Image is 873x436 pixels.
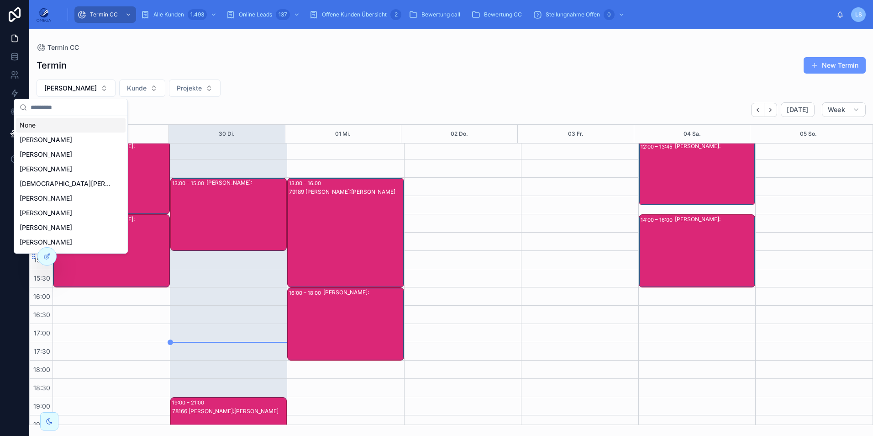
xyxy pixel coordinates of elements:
span: [DATE] [787,106,808,114]
span: [PERSON_NAME] [20,194,72,203]
div: 12:00 – 13:45 [641,142,675,151]
span: [PERSON_NAME] [20,165,72,174]
span: [PERSON_NAME] [44,84,97,93]
div: 79189 [PERSON_NAME]:[PERSON_NAME] [289,188,403,196]
span: [DEMOGRAPHIC_DATA][PERSON_NAME] [20,179,111,188]
div: 13:00 – 16:0079189 [PERSON_NAME]:[PERSON_NAME] [288,178,404,287]
span: [PERSON_NAME] [20,150,72,159]
img: App logo [37,7,51,22]
span: [PERSON_NAME] [20,135,72,144]
div: 12:00 – 13:45[PERSON_NAME]: [639,142,755,205]
div: [PERSON_NAME]: [89,216,169,223]
div: 13:00 – 15:00 [172,179,206,188]
button: Select Button [169,80,221,97]
button: Select Button [37,80,116,97]
span: Termin CC [47,43,79,52]
span: Alle Kunden [153,11,184,18]
span: 16:00 [31,292,53,300]
div: 0 [604,9,615,20]
span: 15:30 [32,274,53,282]
div: [PERSON_NAME]: [206,179,286,186]
span: 16:30 [31,311,53,319]
span: [PERSON_NAME] [20,208,72,218]
div: scrollable content [58,5,836,25]
span: 17:30 [32,347,53,355]
span: Week [828,106,845,114]
div: 14:00 – 16:00[PERSON_NAME]: [639,215,755,287]
span: 19:30 [31,420,53,428]
div: 19:00 – 21:00 [172,398,206,407]
button: 30 Di. [219,125,235,143]
button: Back [751,103,764,117]
div: 16:00 – 18:00 [289,288,323,298]
span: Bewertung CC [484,11,522,18]
div: 1.493 [188,9,207,20]
a: Offene Kunden Übersicht2 [306,6,404,23]
button: 01 Mi. [335,125,351,143]
div: 14:00 – 16:00 [641,215,675,224]
a: Alle Kunden1.493 [138,6,221,23]
div: 2 [390,9,401,20]
span: [PERSON_NAME] [20,223,72,232]
div: Suggestions [14,116,127,253]
a: Termin CC [74,6,136,23]
div: [PERSON_NAME]: [89,143,169,150]
div: [PERSON_NAME]: [675,143,755,150]
h1: Termin [37,59,67,72]
button: Week [822,102,866,117]
span: Termin CC [90,11,118,18]
div: None [16,118,126,133]
span: 18:30 [31,384,53,392]
span: 17:00 [32,329,53,337]
a: Stellungnahme Offen0 [530,6,629,23]
a: Bewertung CC [468,6,528,23]
button: 02 Do. [451,125,468,143]
span: 19:00 [31,402,53,410]
span: [PERSON_NAME] [20,238,72,247]
button: [DATE] [781,102,814,117]
button: 03 Fr. [568,125,584,143]
div: 16:00 – 18:00[PERSON_NAME]: [288,288,404,360]
div: 78166 [PERSON_NAME]:[PERSON_NAME] [172,408,286,415]
span: [PERSON_NAME] [20,252,72,261]
span: Bewertung call [421,11,460,18]
span: Stellungnahme Offen [546,11,600,18]
span: Online Leads [239,11,272,18]
span: Kunde [127,84,147,93]
button: Next [764,103,777,117]
span: Offene Kunden Übersicht [322,11,387,18]
span: LS [855,11,862,18]
div: [PERSON_NAME]: [675,216,755,223]
span: Projekte [177,84,202,93]
span: 18:00 [31,366,53,373]
div: 13:00 – 15:00[PERSON_NAME]: [171,178,287,250]
button: 04 Sa. [684,125,701,143]
div: 13:00 – 16:00 [289,179,323,188]
div: 137 [276,9,290,20]
a: Online Leads137 [223,6,305,23]
button: New Termin [804,57,866,74]
div: [PERSON_NAME]: [323,289,403,296]
a: Bewertung call [406,6,467,23]
button: 05 So. [800,125,817,143]
a: Termin CC [37,43,79,52]
button: Select Button [119,80,165,97]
